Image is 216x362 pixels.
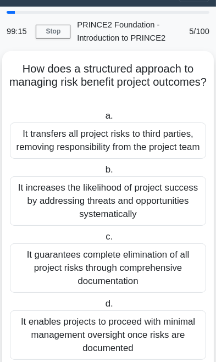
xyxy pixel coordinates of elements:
div: 5/100 [180,20,216,42]
div: It increases the likelihood of project success by addressing threats and opportunities systematic... [10,176,206,226]
span: c. [106,231,113,242]
div: PRINCE2 Foundation - Introduction to PRINCE2 [70,14,180,49]
div: It enables projects to proceed with minimal management oversight once risks are documented [10,310,206,360]
h5: How does a structured approach to managing risk benefit project outcomes? [9,62,207,103]
div: It guarantees complete elimination of all project risks through comprehensive documentation [10,243,206,293]
a: Stop [36,25,70,38]
span: a. [106,110,113,121]
span: d. [106,298,113,309]
span: b. [106,164,113,175]
div: It transfers all project risks to third parties, removing responsibility from the project team [10,122,206,159]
